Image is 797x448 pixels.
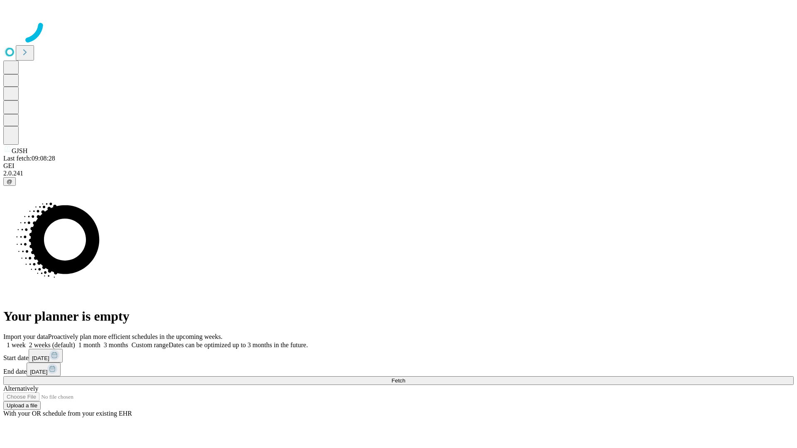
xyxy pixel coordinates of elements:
[30,369,47,375] span: [DATE]
[78,341,100,348] span: 1 month
[3,155,55,162] span: Last fetch: 09:08:28
[3,170,794,177] div: 2.0.241
[3,385,38,392] span: Alternatively
[169,341,308,348] span: Dates can be optimized up to 3 months in the future.
[3,376,794,385] button: Fetch
[3,309,794,324] h1: Your planner is empty
[132,341,169,348] span: Custom range
[29,349,63,363] button: [DATE]
[7,341,26,348] span: 1 week
[391,377,405,384] span: Fetch
[3,410,132,417] span: With your OR schedule from your existing EHR
[48,333,222,340] span: Proactively plan more efficient schedules in the upcoming weeks.
[104,341,128,348] span: 3 months
[29,341,75,348] span: 2 weeks (default)
[32,355,49,361] span: [DATE]
[3,333,48,340] span: Import your data
[3,177,16,186] button: @
[3,162,794,170] div: GEI
[12,147,27,154] span: GJSH
[3,363,794,376] div: End date
[3,401,41,410] button: Upload a file
[27,363,61,376] button: [DATE]
[7,178,12,185] span: @
[3,349,794,363] div: Start date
